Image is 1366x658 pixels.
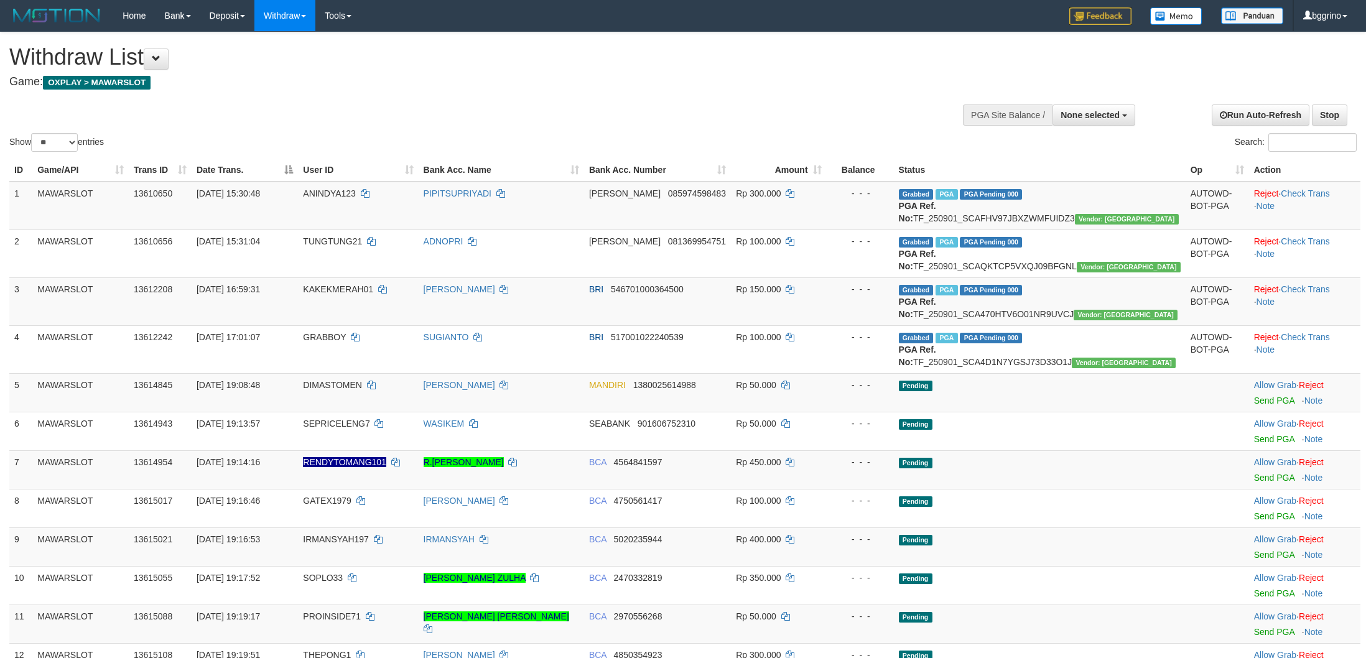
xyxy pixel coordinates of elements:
[424,284,495,294] a: [PERSON_NAME]
[1257,297,1275,307] a: Note
[899,189,934,200] span: Grabbed
[9,159,32,182] th: ID
[1254,419,1299,429] span: ·
[129,159,192,182] th: Trans ID: activate to sort column ascending
[1221,7,1283,24] img: panduan.png
[1254,236,1279,246] a: Reject
[832,379,889,391] div: - - -
[1249,182,1360,230] td: · ·
[832,456,889,468] div: - - -
[894,277,1186,325] td: TF_250901_SCA470HTV6O01NR9UVCJ
[589,457,606,467] span: BCA
[134,611,172,621] span: 13615088
[611,332,684,342] span: Copy 517001022240539 to clipboard
[1281,332,1330,342] a: Check Trans
[424,496,495,506] a: [PERSON_NAME]
[1254,473,1294,483] a: Send PGA
[197,611,260,621] span: [DATE] 19:19:17
[1254,457,1296,467] a: Allow Grab
[9,277,32,325] td: 3
[960,237,1022,248] span: PGA Pending
[303,534,369,544] span: IRMANSYAH197
[832,572,889,584] div: - - -
[1304,511,1323,521] a: Note
[9,229,32,277] td: 2
[134,332,172,342] span: 13612242
[899,201,936,223] b: PGA Ref. No:
[1254,534,1299,544] span: ·
[614,496,662,506] span: Copy 4750561417 to clipboard
[1186,277,1249,325] td: AUTOWD-BOT-PGA
[303,332,346,342] span: GRABBOY
[303,188,356,198] span: ANINDYA123
[936,237,957,248] span: Marked by bggariesamuel
[1249,229,1360,277] td: · ·
[1254,573,1296,583] a: Allow Grab
[9,76,898,88] h4: Game:
[1299,611,1324,621] a: Reject
[960,333,1022,343] span: PGA Pending
[633,380,696,390] span: Copy 1380025614988 to clipboard
[303,419,369,429] span: SEPRICELENG7
[31,133,78,152] select: Showentries
[736,611,776,621] span: Rp 50.000
[1052,104,1135,126] button: None selected
[9,527,32,566] td: 9
[9,45,898,70] h1: Withdraw List
[1075,214,1179,225] span: Vendor URL: https://secure10.1velocity.biz
[134,534,172,544] span: 13615021
[32,450,129,489] td: MAWARSLOT
[197,284,260,294] span: [DATE] 16:59:31
[1069,7,1131,25] img: Feedback.jpg
[736,380,776,390] span: Rp 50.000
[1254,284,1279,294] a: Reject
[1281,284,1330,294] a: Check Trans
[736,236,781,246] span: Rp 100.000
[1299,496,1324,506] a: Reject
[611,284,684,294] span: Copy 546701000364500 to clipboard
[668,236,726,246] span: Copy 081369954751 to clipboard
[9,566,32,605] td: 10
[298,159,418,182] th: User ID: activate to sort column ascending
[1312,104,1347,126] a: Stop
[9,605,32,643] td: 11
[424,457,504,467] a: R.[PERSON_NAME]
[1299,419,1324,429] a: Reject
[589,236,661,246] span: [PERSON_NAME]
[303,611,361,621] span: PROINSIDE71
[899,345,936,367] b: PGA Ref. No:
[32,412,129,450] td: MAWARSLOT
[1235,133,1357,152] label: Search:
[1254,511,1294,521] a: Send PGA
[9,182,32,230] td: 1
[1249,159,1360,182] th: Action
[134,380,172,390] span: 13614845
[134,573,172,583] span: 13615055
[1254,396,1294,405] a: Send PGA
[424,611,569,621] a: [PERSON_NAME] [PERSON_NAME]
[589,496,606,506] span: BCA
[424,573,526,583] a: [PERSON_NAME] ZULHA
[1254,627,1294,637] a: Send PGA
[736,332,781,342] span: Rp 100.000
[303,457,386,467] span: Nama rekening ada tanda titik/strip, harap diedit
[614,573,662,583] span: Copy 2470332819 to clipboard
[9,373,32,412] td: 5
[589,284,603,294] span: BRI
[614,611,662,621] span: Copy 2970556268 to clipboard
[936,285,957,295] span: Marked by bggarif
[1304,434,1323,444] a: Note
[9,6,104,25] img: MOTION_logo.png
[134,496,172,506] span: 13615017
[1249,566,1360,605] td: ·
[1249,527,1360,566] td: ·
[1304,550,1323,560] a: Note
[32,325,129,373] td: MAWARSLOT
[894,325,1186,373] td: TF_250901_SCA4D1N7YGSJ73D33O1J
[1186,159,1249,182] th: Op: activate to sort column ascending
[1257,249,1275,259] a: Note
[899,237,934,248] span: Grabbed
[32,489,129,527] td: MAWARSLOT
[1254,419,1296,429] a: Allow Grab
[303,284,373,294] span: KAKEKMERAH01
